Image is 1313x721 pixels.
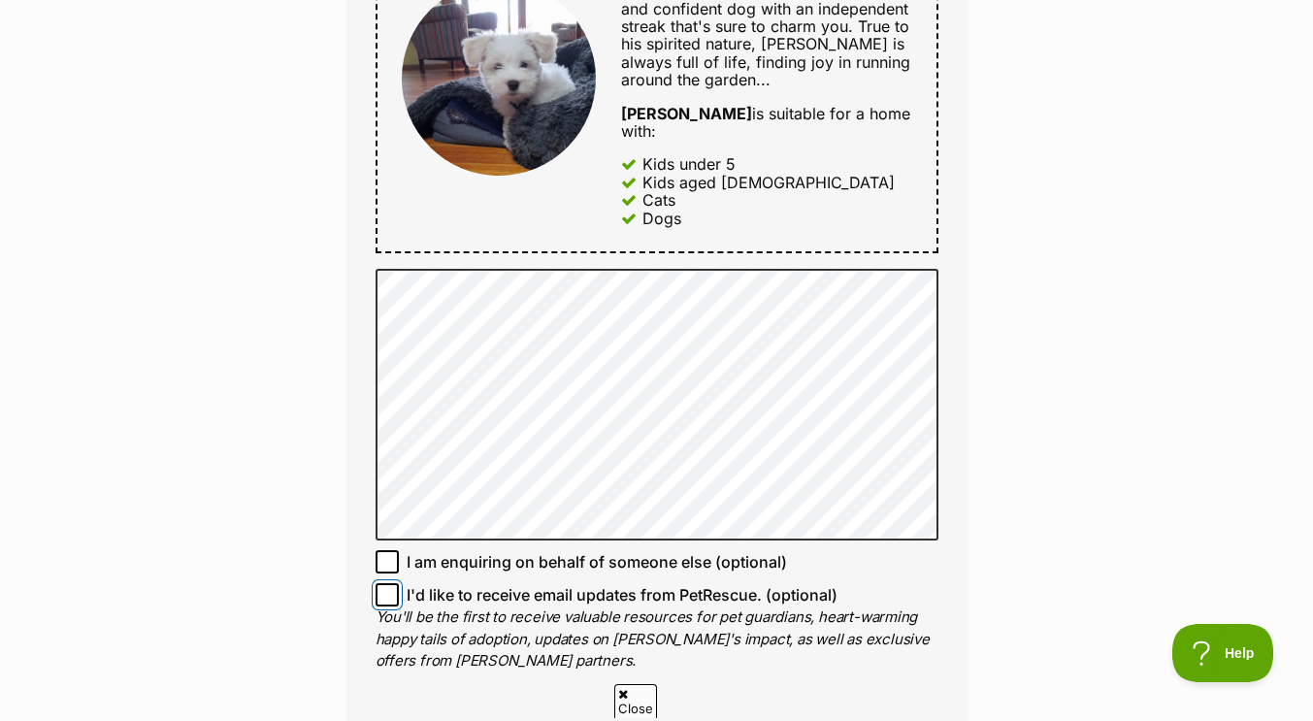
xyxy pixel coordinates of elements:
p: You'll be the first to receive valuable resources for pet guardians, heart-warming happy tails of... [376,606,938,672]
div: Dogs [642,210,681,227]
div: Kids aged [DEMOGRAPHIC_DATA] [642,174,895,191]
span: Close [614,684,657,718]
div: Kids under 5 [642,155,736,173]
span: I'd like to receive email updates from PetRescue. (optional) [407,583,837,606]
div: Cats [642,191,675,209]
div: is suitable for a home with: [621,105,911,141]
strong: [PERSON_NAME] [621,104,752,123]
span: I am enquiring on behalf of someone else (optional) [407,550,787,574]
iframe: Help Scout Beacon - Open [1172,624,1274,682]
